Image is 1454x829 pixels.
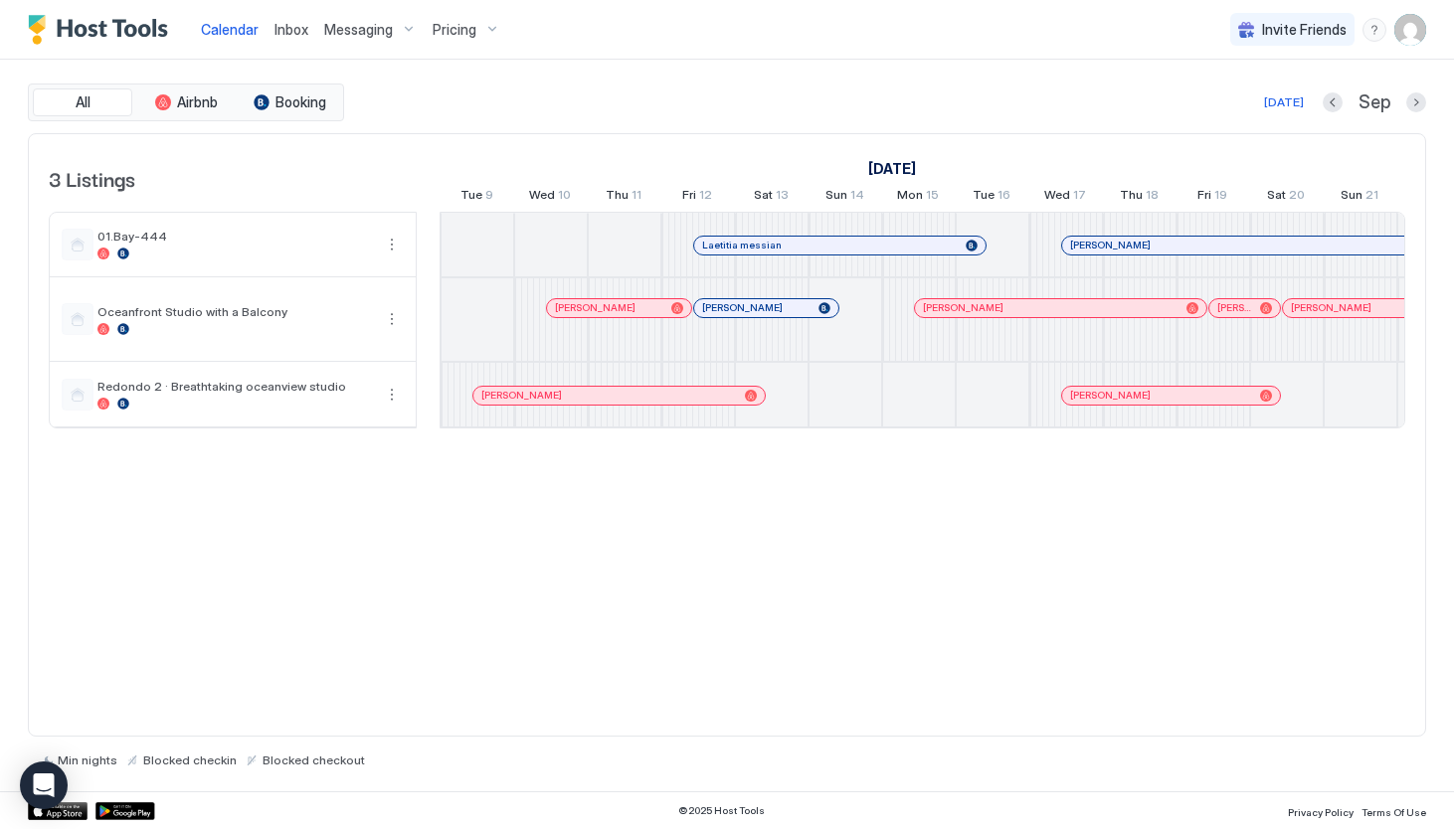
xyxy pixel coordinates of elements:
span: Sat [754,187,773,208]
a: September 14, 2025 [820,183,869,212]
span: [PERSON_NAME] [923,301,1003,314]
span: Terms Of Use [1362,806,1426,818]
button: Booking [240,88,339,116]
button: Next month [1406,92,1426,112]
span: Oceanfront Studio with a Balcony [97,304,372,319]
span: 18 [1146,187,1159,208]
span: 19 [1214,187,1227,208]
span: 15 [926,187,939,208]
div: menu [380,383,404,407]
span: 20 [1289,187,1305,208]
span: [PERSON_NAME] [1070,389,1151,402]
a: Google Play Store [95,802,155,820]
span: All [76,93,91,111]
span: 14 [850,187,864,208]
span: Tue [460,187,482,208]
a: September 10, 2025 [524,183,576,212]
span: Calendar [201,21,259,38]
span: 01.Bay-444 [97,229,372,244]
a: September 9, 2025 [455,183,498,212]
span: Blocked checkout [263,752,365,767]
span: 12 [699,187,712,208]
span: [PERSON_NAME] [481,389,562,402]
span: Laetitia messian [702,239,782,251]
span: [PERSON_NAME] [1070,239,1151,251]
a: September 20, 2025 [1262,183,1310,212]
div: tab-group [28,83,344,121]
a: September 18, 2025 [1115,183,1164,212]
span: Pricing [433,21,476,39]
span: Airbnb [177,93,218,111]
a: Inbox [274,19,308,40]
div: menu [1363,18,1386,42]
span: Blocked checkin [143,752,237,767]
span: 11 [632,187,641,208]
span: 17 [1073,187,1086,208]
button: More options [380,383,404,407]
a: September 19, 2025 [1192,183,1232,212]
button: More options [380,233,404,256]
a: Calendar [201,19,259,40]
span: 9 [485,187,493,208]
span: Redondo 2 · Breathtaking oceanview studio [97,379,372,394]
div: menu [380,307,404,331]
button: All [33,88,132,116]
a: September 17, 2025 [1039,183,1091,212]
span: Privacy Policy [1288,806,1354,818]
button: Previous month [1323,92,1343,112]
a: Host Tools Logo [28,15,177,45]
a: September 13, 2025 [749,183,794,212]
span: Min nights [58,752,117,767]
a: September 12, 2025 [677,183,717,212]
span: [PERSON_NAME] [555,301,636,314]
div: User profile [1394,14,1426,46]
span: Fri [682,187,696,208]
a: September 9, 2025 [863,154,921,183]
span: [PERSON_NAME] [1291,301,1371,314]
span: Sep [1359,91,1390,114]
span: © 2025 Host Tools [678,804,765,817]
button: More options [380,307,404,331]
a: Privacy Policy [1288,800,1354,821]
span: Booking [275,93,326,111]
span: 21 [1365,187,1378,208]
span: Messaging [324,21,393,39]
span: Wed [529,187,555,208]
button: Airbnb [136,88,236,116]
a: September 16, 2025 [968,183,1015,212]
a: September 21, 2025 [1336,183,1383,212]
span: 10 [558,187,571,208]
span: Thu [1120,187,1143,208]
span: Sat [1267,187,1286,208]
span: Fri [1197,187,1211,208]
span: 3 Listings [49,163,135,193]
div: [DATE] [1264,93,1304,111]
button: [DATE] [1261,90,1307,114]
div: Open Intercom Messenger [20,761,68,809]
a: September 15, 2025 [892,183,944,212]
span: Inbox [274,21,308,38]
a: App Store [28,802,88,820]
span: Sun [825,187,847,208]
span: Mon [897,187,923,208]
a: September 11, 2025 [601,183,646,212]
span: Tue [973,187,995,208]
span: Sun [1341,187,1363,208]
span: Invite Friends [1262,21,1347,39]
span: Thu [606,187,629,208]
span: [PERSON_NAME] [1217,301,1252,314]
a: Terms Of Use [1362,800,1426,821]
div: menu [380,233,404,256]
span: [PERSON_NAME] [702,301,783,314]
span: 13 [776,187,789,208]
span: Wed [1044,187,1070,208]
span: 16 [998,187,1010,208]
